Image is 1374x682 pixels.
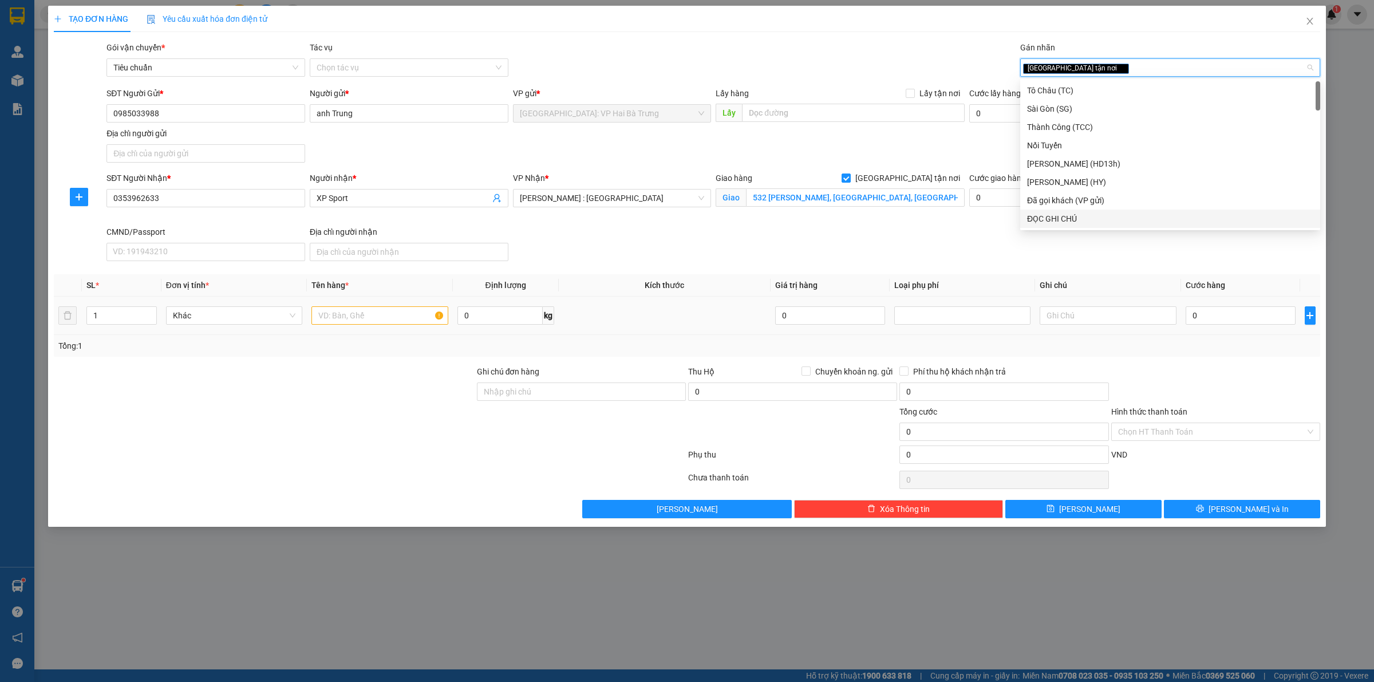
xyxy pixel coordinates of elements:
[1027,139,1313,152] div: Nối Tuyến
[687,448,898,468] div: Phụ thu
[1111,450,1127,459] span: VND
[106,172,305,184] div: SĐT Người Nhận
[1305,17,1314,26] span: close
[909,365,1010,378] span: Phí thu hộ khách nhận trả
[1020,173,1320,191] div: Hoàng Yến (HY)
[890,274,1035,297] th: Loại phụ phí
[86,281,96,290] span: SL
[716,188,746,207] span: Giao
[173,307,295,324] span: Khác
[310,43,333,52] label: Tác vụ
[899,407,937,416] span: Tổng cước
[1027,103,1313,115] div: Sài Gòn (SG)
[147,15,156,24] img: icon
[811,365,897,378] span: Chuyển khoản ng. gửi
[147,14,267,23] span: Yêu cầu xuất hóa đơn điện tử
[1023,64,1129,74] span: [GEOGRAPHIC_DATA] tận nơi
[1131,61,1133,74] input: Gán nhãn
[1027,121,1313,133] div: Thành Công (TCC)
[310,87,508,100] div: Người gửi
[867,504,875,514] span: delete
[969,188,1095,207] input: Cước giao hàng
[1020,155,1320,173] div: Huy Dương (HD13h)
[106,43,165,52] span: Gói vận chuyển
[645,281,684,290] span: Kích thước
[5,39,87,59] span: [PHONE_NUMBER]
[1305,311,1315,320] span: plus
[880,503,930,515] span: Xóa Thông tin
[72,23,231,35] span: Ngày in phiếu: 14:00 ngày
[1027,212,1313,225] div: ĐỌC GHI CHÚ
[113,59,298,76] span: Tiêu chuẩn
[520,190,705,207] span: Hồ Chí Minh : Kho Quận 12
[54,15,62,23] span: plus
[1020,191,1320,210] div: Đã gọi khách (VP gửi)
[520,105,705,122] span: Hà Nội: VP Hai Bà Trưng
[1020,118,1320,136] div: Thành Công (TCC)
[106,144,305,163] input: Địa chỉ của người gửi
[106,127,305,140] div: Địa chỉ người gửi
[1196,504,1204,514] span: printer
[100,39,210,60] span: CÔNG TY TNHH CHUYỂN PHÁT NHANH BẢO AN
[58,340,530,352] div: Tổng: 1
[688,367,714,376] span: Thu Hộ
[1020,81,1320,100] div: Tô Châu (TC)
[742,104,965,122] input: Dọc đường
[969,104,1117,123] input: Cước lấy hàng
[106,87,305,100] div: SĐT Người Gửi
[76,5,227,21] strong: PHIẾU DÁN LÊN HÀNG
[106,226,305,238] div: CMND/Passport
[1209,503,1289,515] span: [PERSON_NAME] và In
[310,243,508,261] input: Địa chỉ của người nhận
[1035,274,1180,297] th: Ghi chú
[1111,407,1187,416] label: Hình thức thanh toán
[1186,281,1225,290] span: Cước hàng
[513,87,712,100] div: VP gửi
[311,306,448,325] input: VD: Bàn, Ghế
[1305,306,1316,325] button: plus
[1027,157,1313,170] div: [PERSON_NAME] (HD13h)
[915,87,965,100] span: Lấy tận nơi
[1027,84,1313,97] div: Tô Châu (TC)
[1040,306,1176,325] input: Ghi Chú
[477,383,686,401] input: Ghi chú đơn hàng
[1027,176,1313,188] div: [PERSON_NAME] (HY)
[1020,100,1320,118] div: Sài Gòn (SG)
[58,306,77,325] button: delete
[543,306,554,325] span: kg
[582,500,791,518] button: [PERSON_NAME]
[54,14,128,23] span: TẠO ĐƠN HÀNG
[794,500,1003,518] button: deleteXóa Thông tin
[70,192,88,202] span: plus
[310,172,508,184] div: Người nhận
[1020,43,1055,52] label: Gán nhãn
[31,39,61,49] strong: CSKH:
[1164,500,1320,518] button: printer[PERSON_NAME] và In
[687,471,898,491] div: Chưa thanh toán
[1020,136,1320,155] div: Nối Tuyến
[70,188,88,206] button: plus
[485,281,526,290] span: Định lượng
[851,172,965,184] span: [GEOGRAPHIC_DATA] tận nơi
[166,281,209,290] span: Đơn vị tính
[716,89,749,98] span: Lấy hàng
[310,226,508,238] div: Địa chỉ người nhận
[775,281,818,290] span: Giá trị hàng
[657,503,718,515] span: [PERSON_NAME]
[513,174,545,183] span: VP Nhận
[746,188,965,207] input: Giao tận nơi
[5,69,175,85] span: Mã đơn: VHBT1309250015
[477,367,540,376] label: Ghi chú đơn hàng
[1294,6,1326,38] button: Close
[716,174,752,183] span: Giao hàng
[716,104,742,122] span: Lấy
[1119,65,1124,71] span: close
[311,281,349,290] span: Tên hàng
[1027,194,1313,207] div: Đã gọi khách (VP gửi)
[1005,500,1162,518] button: save[PERSON_NAME]
[1020,210,1320,228] div: ĐỌC GHI CHÚ
[969,89,1021,98] label: Cước lấy hàng
[1047,504,1055,514] span: save
[775,306,885,325] input: 0
[492,194,502,203] span: user-add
